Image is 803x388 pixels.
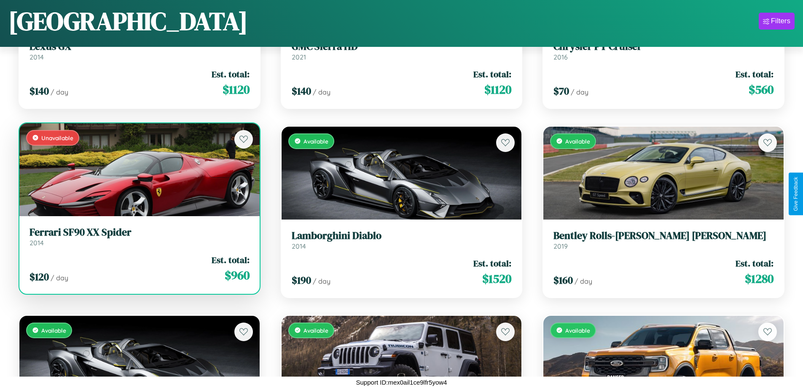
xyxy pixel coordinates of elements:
span: Available [41,327,66,334]
span: 2021 [292,53,306,61]
a: Bentley Rolls-[PERSON_NAME] [PERSON_NAME]2019 [553,230,773,250]
span: Unavailable [41,134,73,141]
span: / day [51,274,68,282]
h3: Ferrari SF90 XX Spider [30,226,250,239]
span: / day [313,88,330,96]
span: $ 1120 [223,81,250,98]
span: Available [303,327,328,334]
span: $ 1120 [484,81,511,98]
a: Lexus GX2014 [30,41,250,61]
span: Available [565,138,590,145]
span: 2014 [30,53,44,61]
span: $ 160 [553,273,573,287]
a: Chrysler PT Cruiser2016 [553,41,773,61]
h3: Lamborghini Diablo [292,230,512,242]
span: $ 960 [225,267,250,284]
span: $ 70 [553,84,569,98]
span: 2016 [553,53,568,61]
span: 2014 [292,242,306,250]
span: $ 120 [30,270,49,284]
h3: Bentley Rolls-[PERSON_NAME] [PERSON_NAME] [553,230,773,242]
span: Est. total: [473,257,511,269]
span: $ 140 [292,84,311,98]
a: Ferrari SF90 XX Spider2014 [30,226,250,247]
p: Support ID: mex0ail1ce9lfr5yow4 [356,377,447,388]
span: / day [313,277,330,285]
h1: [GEOGRAPHIC_DATA] [8,4,248,38]
span: / day [571,88,588,96]
span: $ 190 [292,273,311,287]
a: GMC Sierra HD2021 [292,41,512,61]
span: / day [51,88,68,96]
span: Est. total: [736,68,773,80]
span: Available [565,327,590,334]
span: $ 560 [749,81,773,98]
div: Give Feedback [793,177,799,211]
span: 2014 [30,239,44,247]
h3: Chrysler PT Cruiser [553,41,773,53]
span: Est. total: [473,68,511,80]
span: Est. total: [212,68,250,80]
div: Filters [771,17,790,25]
h3: GMC Sierra HD [292,41,512,53]
span: Est. total: [212,254,250,266]
h3: Lexus GX [30,41,250,53]
button: Filters [759,13,795,30]
span: Est. total: [736,257,773,269]
span: / day [575,277,592,285]
a: Lamborghini Diablo2014 [292,230,512,250]
span: $ 1280 [745,270,773,287]
span: $ 140 [30,84,49,98]
span: Available [303,138,328,145]
span: 2019 [553,242,568,250]
span: $ 1520 [482,270,511,287]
